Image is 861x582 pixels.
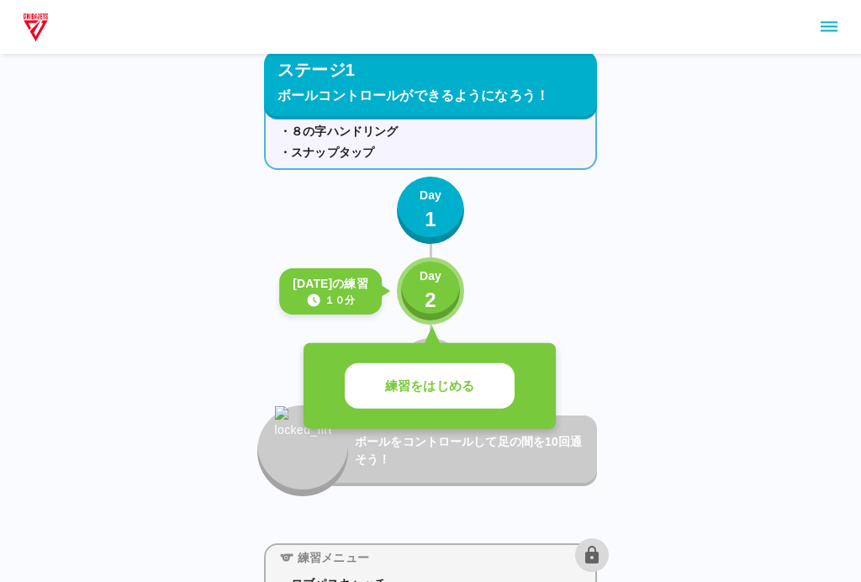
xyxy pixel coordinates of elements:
[420,187,441,204] p: Day
[397,257,464,325] button: Day2
[275,406,331,475] img: locked_fire_icon
[293,275,368,293] p: [DATE]の練習
[279,144,582,161] p: ・スナップタップ
[277,86,584,106] p: ボールコントロールができるようになろう！
[279,123,582,140] p: ・８の字ハンドリング
[355,433,590,468] p: ボールをコントロールして足の間を10回通そう！
[385,377,474,396] p: 練習をはじめる
[325,293,355,308] p: １０分
[20,10,51,44] img: dummy
[345,363,515,410] button: 練習をはじめる
[298,549,369,567] p: 練習メニュー
[815,13,843,41] button: sidemenu
[397,177,464,244] button: Day1
[277,57,355,82] p: ステージ1
[425,285,436,315] p: 2
[420,267,441,285] p: Day
[425,204,436,235] p: 1
[257,405,348,496] button: locked_fire_icon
